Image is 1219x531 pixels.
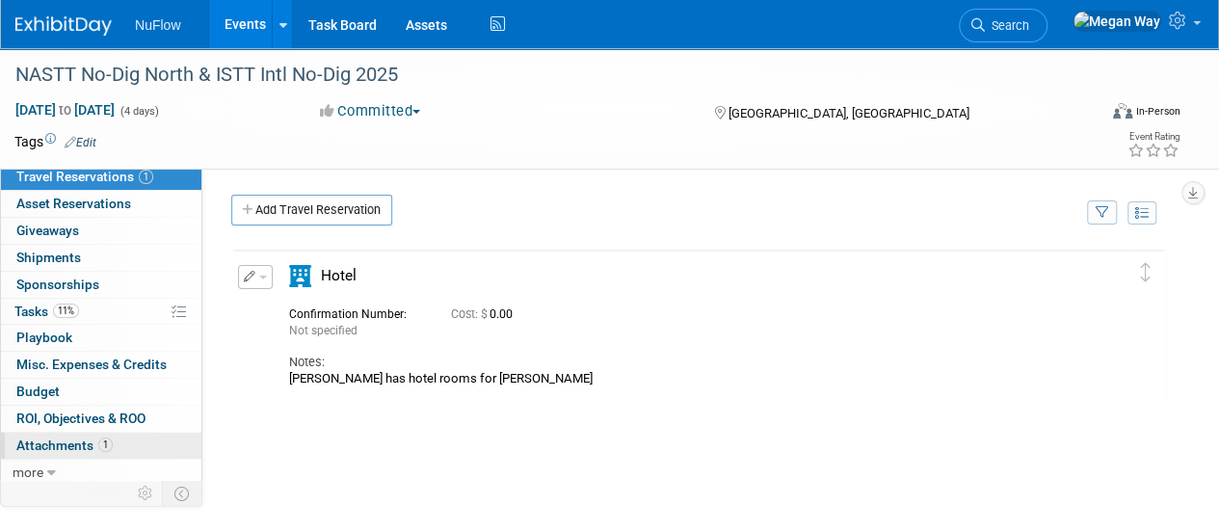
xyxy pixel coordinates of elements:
img: ExhibitDay [15,16,112,36]
a: Edit [65,136,96,149]
a: Playbook [1,325,201,351]
a: Attachments1 [1,433,201,459]
span: NuFlow [135,17,180,33]
span: Sponsorships [16,277,99,292]
td: Tags [14,132,96,151]
a: Travel Reservations1 [1,164,201,190]
img: Format-Inperson.png [1113,103,1132,119]
span: ROI, Objectives & ROO [16,411,146,426]
i: Hotel [289,265,311,287]
a: ROI, Objectives & ROO [1,406,201,432]
a: Sponsorships [1,272,201,298]
td: Toggle Event Tabs [163,481,202,506]
span: Search [985,18,1029,33]
a: Search [959,9,1047,42]
span: Giveaways [16,223,79,238]
div: Notes: [289,354,1087,371]
span: 1 [98,438,113,452]
a: Shipments [1,245,201,271]
div: Confirmation Number: [289,302,422,322]
a: more [1,460,201,486]
a: Add Travel Reservation [231,195,392,226]
a: Budget [1,379,201,405]
div: [PERSON_NAME] has hotel rooms for [PERSON_NAME] [289,371,1087,386]
button: Committed [313,101,428,121]
span: Hotel [321,267,357,284]
span: Shipments [16,250,81,265]
a: Misc. Expenses & Credits [1,352,201,378]
div: Event Format [1010,100,1180,129]
span: Playbook [16,330,72,345]
img: Megan Way [1073,11,1161,32]
span: 0.00 [451,307,520,321]
span: Travel Reservations [16,169,153,184]
span: Misc. Expenses & Credits [16,357,167,372]
td: Personalize Event Tab Strip [129,481,163,506]
span: Not specified [289,324,358,337]
span: [GEOGRAPHIC_DATA], [GEOGRAPHIC_DATA] [728,106,968,120]
span: Attachments [16,438,113,453]
div: In-Person [1135,104,1180,119]
span: Asset Reservations [16,196,131,211]
i: Filter by Traveler [1096,207,1109,220]
a: Asset Reservations [1,191,201,217]
span: 1 [139,170,153,184]
span: more [13,465,43,480]
i: Click and drag to move item [1141,263,1151,282]
span: (4 days) [119,105,159,118]
a: Giveaways [1,218,201,244]
a: Tasks11% [1,299,201,325]
span: Cost: $ [451,307,490,321]
span: to [56,102,74,118]
span: Tasks [14,304,79,319]
span: Budget [16,384,60,399]
div: Event Rating [1127,132,1179,142]
span: 11% [53,304,79,318]
div: NASTT No-Dig North & ISTT Intl No-Dig 2025 [9,58,1081,93]
span: [DATE] [DATE] [14,101,116,119]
